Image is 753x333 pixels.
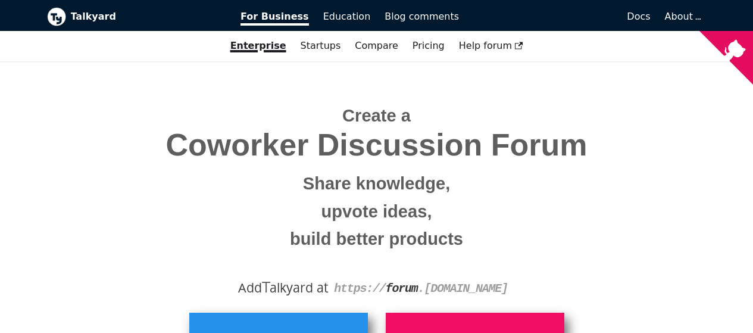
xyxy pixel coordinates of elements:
[240,11,309,26] span: For Business
[459,40,523,51] span: Help forum
[56,225,698,253] small: build better products
[452,36,530,56] a: Help forum
[293,36,348,56] a: Startups
[323,11,371,22] span: Education
[377,7,466,27] a: Blog comments
[405,36,452,56] a: Pricing
[262,276,270,297] span: T
[56,170,698,198] small: Share knowledge,
[342,106,411,125] span: Create a
[627,11,650,22] span: Docs
[71,9,224,24] b: Talkyard
[334,282,508,295] code: https:// . [DOMAIN_NAME]
[56,128,698,162] span: Coworker Discussion Forum
[385,11,459,22] span: Blog comments
[386,282,418,295] strong: forum
[223,36,293,56] a: Enterprise
[355,40,398,51] a: Compare
[56,278,698,298] div: Add alkyard at
[56,198,698,226] small: upvote ideas,
[665,11,699,22] a: About
[47,7,224,26] a: Talkyard logoTalkyard
[316,7,378,27] a: Education
[233,7,316,27] a: For Business
[466,7,658,27] a: Docs
[47,7,66,26] img: Talkyard logo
